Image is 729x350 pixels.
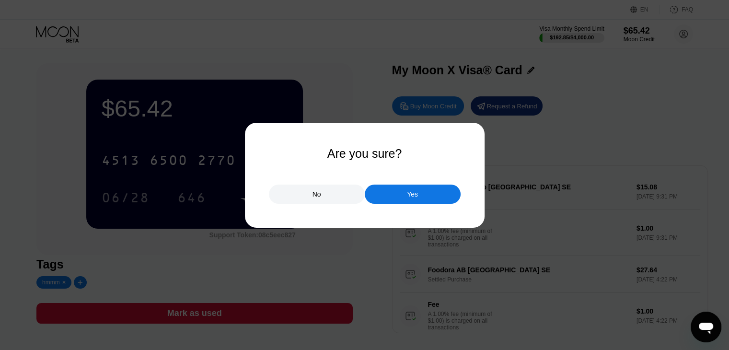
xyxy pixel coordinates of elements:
div: Yes [365,185,461,204]
iframe: Knapp för att öppna meddelandefönstret [691,312,721,342]
div: No [269,185,365,204]
div: No [312,190,321,198]
div: Yes [407,190,418,198]
div: Are you sure? [327,147,402,161]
